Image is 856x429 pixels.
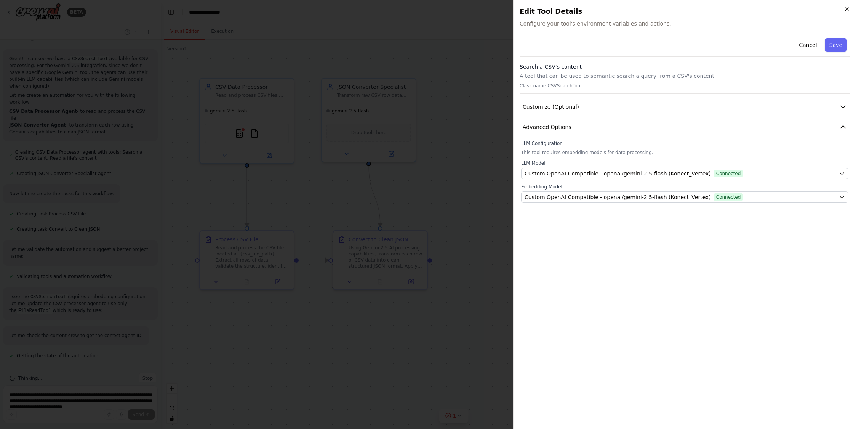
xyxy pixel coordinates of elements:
[520,83,850,89] p: Class name: CSVSearchTool
[521,168,848,179] button: Custom OpenAI Compatible - openai/gemini-2.5-flash (Konect_Vertex)Connected
[525,193,711,201] span: Custom OpenAI Compatible - openai/gemini-2.5-flash (Konect_Vertex)
[520,100,850,114] button: Customize (Optional)
[523,123,571,131] span: Advanced Options
[520,6,850,17] h2: Edit Tool Details
[520,120,850,134] button: Advanced Options
[521,191,848,203] button: Custom OpenAI Compatible - openai/gemini-2.5-flash (Konect_Vertex)Connected
[825,38,847,52] button: Save
[520,20,850,27] span: Configure your tool's environment variables and actions.
[521,140,848,146] label: LLM Configuration
[794,38,821,52] button: Cancel
[714,193,743,201] span: Connected
[714,170,743,177] span: Connected
[521,184,848,190] label: Embedding Model
[523,103,579,111] span: Customize (Optional)
[525,170,711,177] span: Custom OpenAI Compatible - openai/gemini-2.5-flash (Konect_Vertex)
[521,149,848,156] p: This tool requires embedding models for data processing.
[521,160,848,166] label: LLM Model
[520,72,850,80] p: A tool that can be used to semantic search a query from a CSV's content.
[520,63,850,71] h3: Search a CSV's content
